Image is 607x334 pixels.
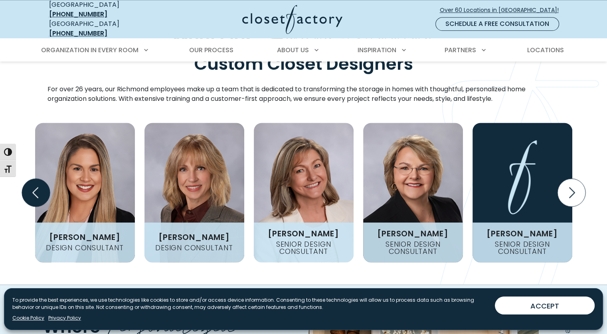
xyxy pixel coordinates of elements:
[265,230,342,238] h3: [PERSON_NAME]
[374,230,451,238] h3: [PERSON_NAME]
[554,175,589,210] button: Next slide
[155,233,233,241] h3: [PERSON_NAME]
[12,314,44,322] a: Cookie Policy
[49,10,107,19] a: [PHONE_NUMBER]
[439,3,565,17] a: Over 60 Locations in [GEOGRAPHIC_DATA]!
[473,123,572,262] img: Diane Maxey
[152,244,236,251] h4: Design Consultant
[440,6,565,14] span: Over 60 Locations in [GEOGRAPHIC_DATA]!
[483,230,561,238] h3: [PERSON_NAME]
[41,45,138,55] span: Organization in Every Room
[12,297,488,311] p: To provide the best experiences, we use technologies like cookies to store and/or access device i...
[445,45,476,55] span: Partners
[189,45,233,55] span: Our Process
[277,45,309,55] span: About Us
[435,17,559,31] a: Schedule a Free Consultation
[473,241,572,255] h4: Senior Design Consultant
[254,123,354,262] img: Cathy Hughes Closet Factory Designer Richmond
[358,45,396,55] span: Inspiration
[43,244,127,251] h4: Design Consultant
[48,314,81,322] a: Privacy Policy
[194,51,413,75] span: Custom Closet Designers
[35,123,135,262] img: Caroline Beer
[254,241,354,255] h4: Senior Design Consultant
[495,297,595,314] button: ACCEPT
[363,123,463,262] img: Christine Slate Closet Factory Designer Richmond
[47,84,560,104] p: For over 26 years, our Richmond employees make up a team that is dedicated to transforming the st...
[19,175,53,210] button: Previous slide
[144,123,244,262] img: Carrie Allen Closet Factory Designer Richmond
[36,39,572,61] nav: Primary Menu
[49,19,165,38] div: [GEOGRAPHIC_DATA]
[363,241,463,255] h4: Senior Design Consultant
[527,45,564,55] span: Locations
[242,5,342,34] img: Closet Factory Logo
[49,29,107,38] a: [PHONE_NUMBER]
[46,233,123,241] h3: [PERSON_NAME]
